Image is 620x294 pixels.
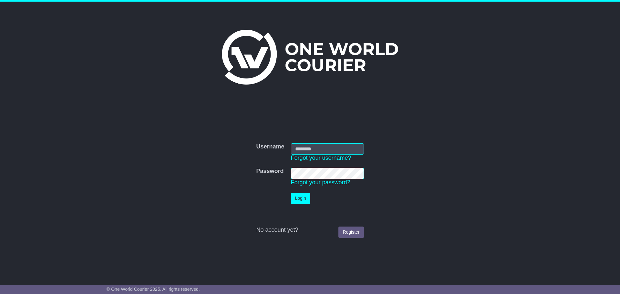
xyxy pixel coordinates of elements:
a: Forgot your password? [291,179,350,186]
label: Password [256,168,284,175]
a: Forgot your username? [291,155,351,161]
a: Register [338,227,364,238]
span: © One World Courier 2025. All rights reserved. [107,287,200,292]
img: One World [222,30,398,85]
label: Username [256,143,284,150]
button: Login [291,193,310,204]
div: No account yet? [256,227,364,234]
